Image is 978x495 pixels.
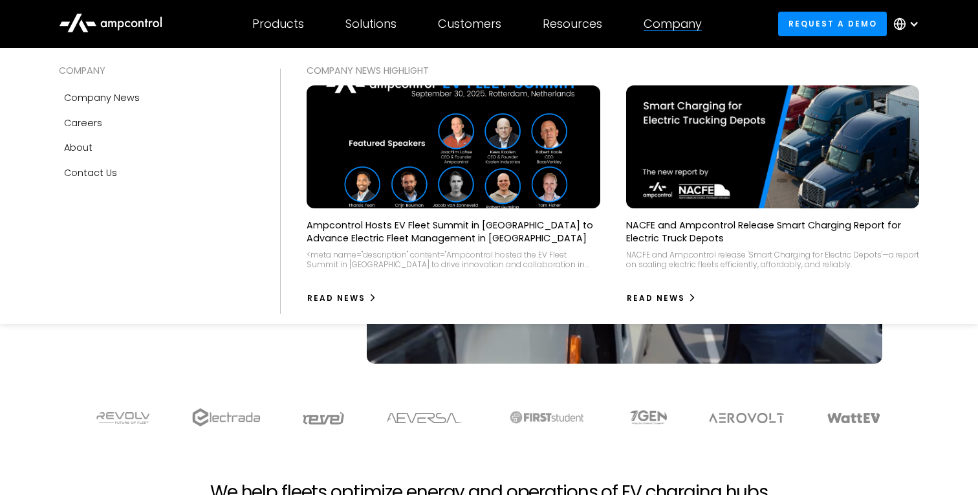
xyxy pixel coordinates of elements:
[307,288,377,309] a: Read News
[644,17,702,31] div: Company
[252,17,304,31] div: Products
[438,17,501,31] div: Customers
[64,140,92,155] div: About
[307,250,600,270] div: <meta name="description" content="Ampcontrol hosted the EV Fleet Summit in [GEOGRAPHIC_DATA] to d...
[708,413,785,423] img: Aerovolt Logo
[627,292,685,304] div: Read News
[543,17,602,31] div: Resources
[626,219,919,245] p: NACFE and Ampcontrol Release Smart Charging Report for Electric Truck Depots
[59,111,255,135] a: Careers
[345,17,397,31] div: Solutions
[626,288,697,309] a: Read News
[307,63,919,78] div: COMPANY NEWS Highlight
[307,219,600,245] p: Ampcontrol Hosts EV Fleet Summit in [GEOGRAPHIC_DATA] to Advance Electric Fleet Management in [GE...
[778,12,887,36] a: Request a demo
[59,85,255,110] a: Company news
[64,116,102,130] div: Careers
[59,160,255,185] a: Contact Us
[827,413,881,423] img: WattEV logo
[59,135,255,160] a: About
[59,63,255,78] div: COMPANY
[307,292,365,304] div: Read News
[626,250,919,270] div: NACFE and Ampcontrol release 'Smart Charging for Electric Depots'—a report on scaling electric fl...
[64,91,140,105] div: Company news
[64,166,117,180] div: Contact Us
[192,408,260,426] img: electrada logo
